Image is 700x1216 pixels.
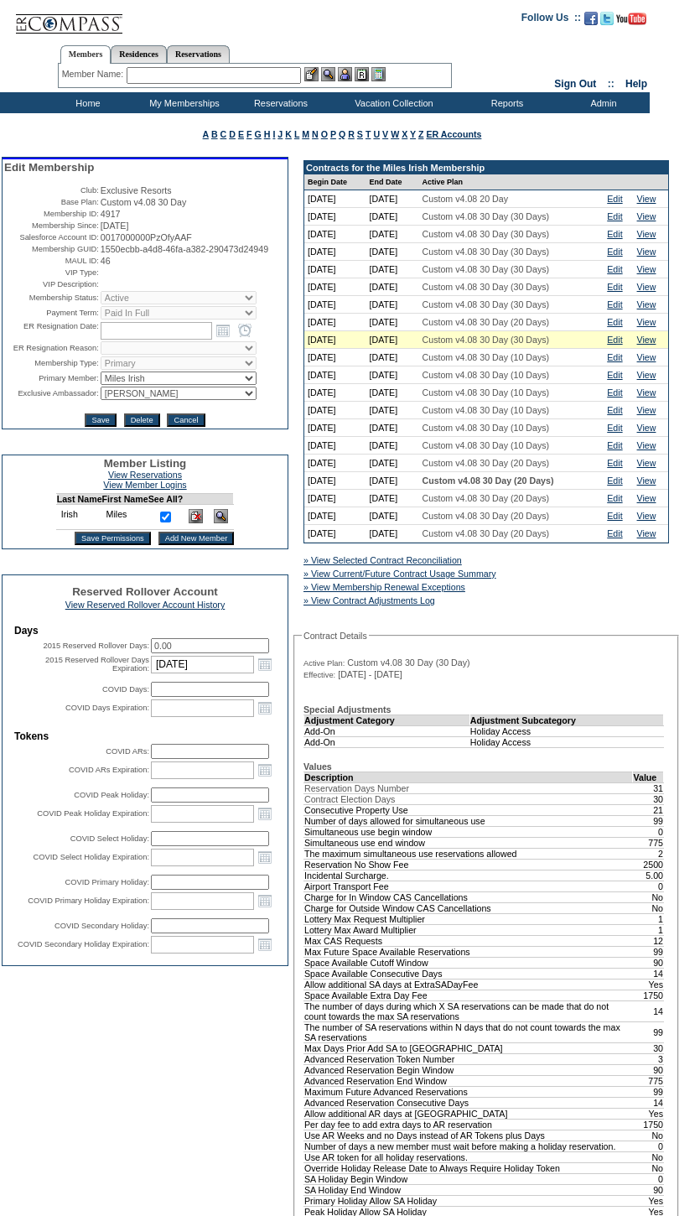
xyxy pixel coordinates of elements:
[189,509,203,523] img: Delete
[4,244,99,254] td: Membership GUID:
[304,848,633,859] td: The maximum simultaneous use reservations allowed
[633,935,664,946] td: 12
[303,658,345,668] span: Active Plan:
[167,45,230,63] a: Reservations
[45,656,149,673] label: 2015 Reserved Rollover Days Expiration:
[607,440,622,450] a: Edit
[303,704,391,715] b: Special Adjustments
[254,129,261,139] a: G
[111,45,167,63] a: Residences
[236,321,254,340] a: Open the time view popup.
[304,902,633,913] td: Charge for Outside Window CAS Cancellations
[366,331,419,349] td: [DATE]
[607,493,622,503] a: Edit
[633,881,664,891] td: 0
[347,657,469,668] span: Custom v4.08 30 Day (30 Day)
[637,352,656,362] a: View
[355,67,369,81] img: Reservations
[304,278,366,296] td: [DATE]
[600,17,614,27] a: Follow us on Twitter
[4,306,99,320] td: Payment Term:
[423,299,550,309] span: Custom v4.08 30 Day (30 Days)
[304,1086,633,1097] td: Maximum Future Advanced Reservations
[124,413,160,427] input: Delete
[304,946,633,957] td: Max Future Space Available Reservations
[633,1053,664,1064] td: 3
[366,129,371,139] a: T
[633,990,664,1000] td: 1750
[633,1064,664,1075] td: 90
[366,525,419,543] td: [DATE]
[338,67,352,81] img: Impersonate
[303,595,435,605] a: » View Contract Adjustments Log
[304,261,366,278] td: [DATE]
[304,331,366,349] td: [DATE]
[38,92,134,113] td: Home
[327,92,457,113] td: Vacation Collection
[285,129,292,139] a: K
[211,129,218,139] a: B
[625,78,647,90] a: Help
[56,505,101,530] td: Irish
[304,419,366,437] td: [DATE]
[304,736,470,747] td: Add-On
[637,194,656,204] a: View
[304,837,633,848] td: Simultaneous use end window
[584,17,598,27] a: Become our fan on Facebook
[304,783,409,793] span: Reservation Days Number
[303,582,465,592] a: » View Membership Renewal Exceptions
[633,1108,664,1119] td: Yes
[4,197,99,207] td: Base Plan:
[637,335,656,345] a: View
[304,437,366,455] td: [DATE]
[366,419,419,437] td: [DATE]
[633,859,664,870] td: 2500
[102,685,149,694] label: COVID Days:
[167,413,205,427] input: Cancel
[304,804,633,815] td: Consecutive Property Use
[304,161,668,174] td: Contracts for the Miles Irish Membership
[600,12,614,25] img: Follow us on Twitter
[423,352,550,362] span: Custom v4.08 30 Day (10 Days)
[74,791,149,799] label: COVID Peak Holiday:
[272,129,275,139] a: I
[56,494,101,505] td: Last Name
[321,129,328,139] a: O
[4,161,94,174] span: Edit Membership
[366,366,419,384] td: [DATE]
[4,209,99,219] td: Membership ID:
[633,957,664,968] td: 90
[304,1119,633,1130] td: Per day fee to add extra days to AR reservation
[4,232,99,242] td: Salesforce Account ID:
[607,528,622,538] a: Edit
[4,268,99,278] td: VIP Type:
[418,129,424,139] a: Z
[4,185,99,195] td: Club:
[4,372,99,385] td: Primary Member:
[101,185,172,195] span: Exclusive Resorts
[304,525,366,543] td: [DATE]
[633,902,664,913] td: No
[366,296,419,314] td: [DATE]
[294,129,299,139] a: L
[366,261,419,278] td: [DATE]
[607,211,622,221] a: Edit
[304,384,366,402] td: [DATE]
[633,1075,664,1086] td: 775
[304,957,633,968] td: Space Available Cutoff Window
[303,569,496,579] a: » View Current/Future Contract Usage Summary
[382,129,388,139] a: V
[633,815,664,826] td: 99
[302,129,309,139] a: M
[4,221,99,231] td: Membership Since:
[521,10,581,30] td: Follow Us ::
[373,129,380,139] a: U
[607,229,622,239] a: Edit
[637,511,656,521] a: View
[423,370,550,380] span: Custom v4.08 30 Day (10 Days)
[304,870,633,881] td: Incidental Surcharge.
[607,405,622,415] a: Edit
[366,208,419,226] td: [DATE]
[633,848,664,859] td: 2
[75,532,151,545] input: Save Permissions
